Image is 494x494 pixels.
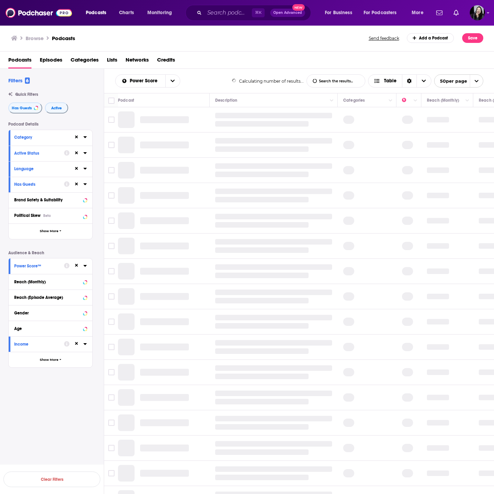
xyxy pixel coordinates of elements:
p: Podcast Details [8,122,93,127]
span: Toggle select row [108,243,115,249]
div: Reach (Monthly) [427,96,459,104]
span: Show More [40,358,58,362]
a: Show notifications dropdown [451,7,461,19]
button: open menu [359,7,407,18]
span: More [412,8,423,18]
button: Show profile menu [470,5,485,20]
div: Calculating number of results... [232,79,304,84]
button: Save [462,33,483,43]
div: Reach (Episode Average) [14,295,81,300]
span: Open Advanced [273,11,302,15]
span: Toggle select row [108,218,115,224]
span: For Podcasters [364,8,397,18]
button: Age [14,324,87,332]
div: Podcast [118,96,134,104]
button: Active [45,102,68,113]
span: New [292,4,305,11]
button: Show More [9,352,92,367]
span: Toggle select row [108,344,115,350]
button: Brand Safety & Suitability [14,195,87,204]
div: Brand Safety & Suitability [14,198,81,202]
span: 50 per page [434,76,467,86]
button: open menu [116,79,165,83]
div: Age [14,326,81,331]
button: Reach (Monthly) [14,277,87,286]
button: open menu [81,7,115,18]
span: Table [384,79,396,83]
button: Column Actions [386,97,395,105]
button: open menu [434,74,483,88]
span: Power Score [130,79,160,83]
img: User Profile [470,5,485,20]
span: Toggle select row [108,167,115,173]
div: Reach (Monthly) [14,280,81,284]
span: Show More [40,229,58,233]
span: Podcasts [86,8,106,18]
button: Reach (Episode Average) [14,293,87,301]
span: Monitoring [147,8,172,18]
span: Toggle select row [108,445,115,451]
span: Toggle select row [108,394,115,401]
a: Categories [71,54,99,68]
span: Toggle select row [108,117,115,123]
div: Has Guests [14,182,60,187]
button: Political SkewBeta [14,211,87,220]
span: 6 [25,77,30,84]
button: Choose View [368,74,431,88]
span: Active [51,106,62,110]
button: Open AdvancedNew [270,9,305,17]
h3: Browse [26,35,44,42]
span: Logged in as marypoffenroth [470,5,485,20]
a: Podcasts [8,54,31,68]
button: Clear Filters [3,472,100,487]
div: Search podcasts, credits, & more... [192,5,318,21]
button: Column Actions [411,97,420,105]
button: Income [14,339,64,348]
button: open menu [165,75,180,87]
span: Quick Filters [15,92,38,97]
button: open menu [143,7,181,18]
span: Toggle select row [108,470,115,476]
a: Episodes [40,54,62,68]
div: Active Status [14,151,60,156]
button: Active Status [14,149,64,157]
span: Charts [119,8,134,18]
button: Category [14,133,74,141]
div: Beta [43,213,51,218]
img: Podchaser - Follow, Share and Rate Podcasts [6,6,72,19]
span: Toggle select row [108,369,115,375]
button: Has Guests [8,102,42,113]
div: Language [14,166,69,171]
button: open menu [407,7,432,18]
a: Credits [157,54,175,68]
h2: Choose List sort [115,74,180,88]
button: Language [14,164,74,173]
span: Toggle select row [108,192,115,199]
span: Toggle select row [108,293,115,300]
a: Podcasts [52,35,75,42]
a: Add a Podcast [407,33,454,43]
span: Toggle select row [108,420,115,426]
button: Has Guests [14,180,64,189]
a: Networks [126,54,149,68]
div: Description [215,96,237,104]
button: Column Actions [463,97,472,105]
a: Lists [107,54,117,68]
span: Has Guests [12,106,32,110]
button: Power Score™ [14,261,64,270]
span: For Business [325,8,352,18]
input: Search podcasts, credits, & more... [204,7,252,18]
div: Income [14,342,60,347]
h2: Filters [8,77,30,84]
div: Power Score™ [14,264,60,268]
div: Categories [343,96,365,104]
